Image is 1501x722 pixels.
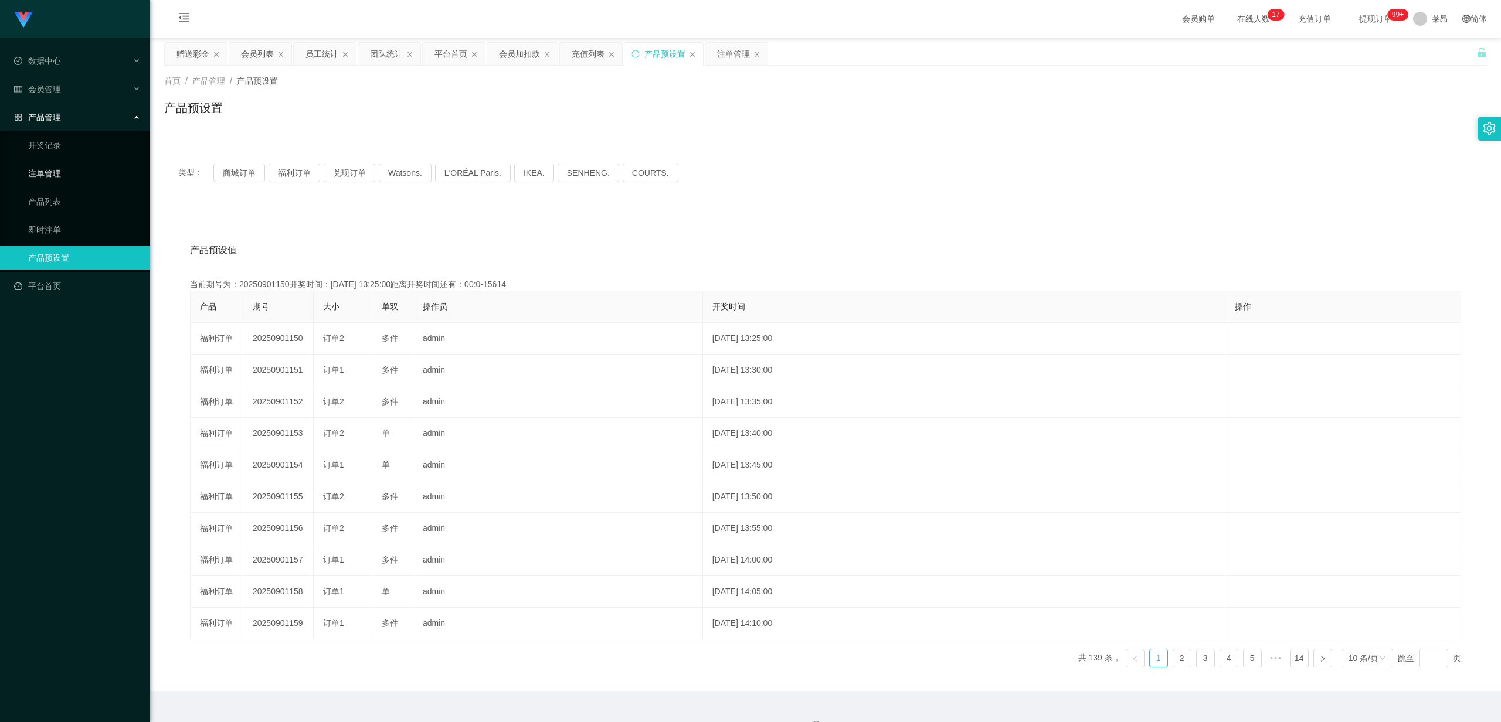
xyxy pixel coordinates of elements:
[243,449,314,481] td: 20250901154
[14,12,33,28] img: logo.9652507e.png
[1244,649,1261,667] a: 5
[1196,649,1215,667] li: 3
[28,162,141,185] a: 注单管理
[191,576,243,608] td: 福利订单
[423,302,447,311] span: 操作员
[191,449,243,481] td: 福利订单
[164,1,204,38] i: 图标: menu-fold
[382,460,390,469] span: 单
[269,164,320,182] button: 福利订单
[243,544,314,576] td: 20250901157
[1272,9,1276,21] p: 1
[1266,649,1285,667] span: •••
[213,51,220,58] i: 图标: close
[277,51,284,58] i: 图标: close
[200,302,216,311] span: 产品
[623,164,678,182] button: COURTS.
[323,523,344,533] span: 订单2
[14,113,61,122] span: 产品管理
[191,481,243,513] td: 福利订单
[191,544,243,576] td: 福利订单
[191,386,243,418] td: 福利订单
[544,51,551,58] i: 图标: close
[190,278,1461,291] div: 当前期号为：20250901150开奖时间：[DATE] 13:25:00距离开奖时间还有：00:0-15614
[434,43,467,65] div: 平台首页
[164,99,223,117] h1: 产品预设置
[324,164,375,182] button: 兑现订单
[379,164,432,182] button: Watsons.
[703,323,1226,355] td: [DATE] 13:25:00
[1173,649,1191,667] a: 2
[413,418,703,449] td: admin
[1197,649,1214,667] a: 3
[213,164,265,182] button: 商城订单
[237,76,278,86] span: 产品预设置
[1078,649,1121,667] li: 共 139 条，
[370,43,403,65] div: 团队统计
[382,397,398,406] span: 多件
[382,555,398,564] span: 多件
[192,76,225,86] span: 产品管理
[703,608,1226,639] td: [DATE] 14:10:00
[413,513,703,544] td: admin
[191,513,243,544] td: 福利订单
[608,51,615,58] i: 图标: close
[689,51,696,58] i: 图标: close
[243,608,314,639] td: 20250901159
[241,43,274,65] div: 会员列表
[1231,15,1276,23] span: 在线人数
[413,323,703,355] td: admin
[413,608,703,639] td: admin
[631,50,640,58] i: 图标: sync
[28,218,141,241] a: 即时注单
[323,302,339,311] span: 大小
[413,449,703,481] td: admin
[1235,302,1251,311] span: 操作
[435,164,511,182] button: L'ORÉAL Paris.
[413,355,703,386] td: admin
[382,333,398,343] span: 多件
[499,43,540,65] div: 会员加扣款
[28,190,141,213] a: 产品列表
[323,397,344,406] span: 订单2
[703,386,1226,418] td: [DATE] 13:35:00
[413,544,703,576] td: admin
[243,355,314,386] td: 20250901151
[164,76,181,86] span: 首页
[1313,649,1332,667] li: 下一页
[1220,649,1238,667] a: 4
[382,428,390,438] span: 单
[305,43,338,65] div: 员工统计
[382,618,398,628] span: 多件
[14,57,22,65] i: 图标: check-circle-o
[1353,15,1398,23] span: 提现订单
[243,418,314,449] td: 20250901153
[190,243,237,257] span: 产品预设值
[558,164,619,182] button: SENHENG.
[14,274,141,298] a: 图标: dashboard平台首页
[243,386,314,418] td: 20250901152
[1126,649,1145,667] li: 上一页
[717,43,750,65] div: 注单管理
[382,302,398,311] span: 单双
[1476,47,1487,58] i: 图标: unlock
[191,608,243,639] td: 福利订单
[323,365,344,374] span: 订单1
[178,164,213,182] span: 类型：
[176,43,209,65] div: 赠送彩金
[1267,9,1284,21] sup: 17
[14,85,22,93] i: 图标: table
[1319,655,1326,662] i: 图标: right
[1150,649,1167,667] a: 1
[323,587,344,596] span: 订单1
[1290,649,1309,667] li: 14
[323,333,344,343] span: 订单2
[243,481,314,513] td: 20250901155
[703,513,1226,544] td: [DATE] 13:55:00
[703,481,1226,513] td: [DATE] 13:50:00
[1398,649,1461,667] div: 跳至 页
[703,355,1226,386] td: [DATE] 13:30:00
[1173,649,1191,667] li: 2
[323,618,344,628] span: 订单1
[323,555,344,564] span: 订单1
